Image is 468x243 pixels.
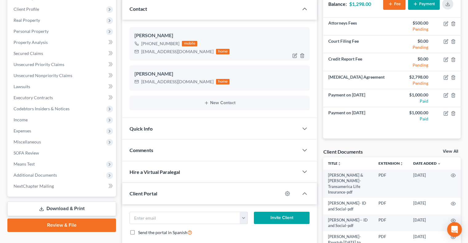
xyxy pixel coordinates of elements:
[323,53,392,71] td: Credit Report Fee
[400,162,403,166] i: unfold_more
[141,49,214,55] div: [EMAIL_ADDRESS][DOMAIN_NAME]
[14,6,39,12] span: Client Profile
[408,198,446,215] td: [DATE]
[14,117,28,122] span: Income
[216,79,230,84] div: home
[338,162,341,166] i: unfold_more
[14,62,64,67] span: Unsecured Priority Claims
[14,106,70,111] span: Codebtors Insiders & Notices
[216,49,230,54] div: home
[14,183,54,189] span: NextChapter Mailing
[397,38,428,44] div: $0.00
[437,162,441,166] i: expand_more
[408,170,446,198] td: [DATE]
[374,198,408,215] td: PDF
[447,222,462,237] div: Open Intercom Messenger
[9,181,116,192] a: NextChapter Mailing
[134,70,305,78] div: [PERSON_NAME]
[134,32,305,39] div: [PERSON_NAME]
[9,92,116,103] a: Executory Contracts
[323,107,392,125] td: Payment on [DATE]
[254,212,310,224] button: Invite Client
[130,6,147,12] span: Contact
[182,41,197,46] div: mobile
[323,214,374,231] td: [PERSON_NAME]-- ID and Social-pdf
[323,18,392,35] td: Attorneys Fees
[130,147,153,153] span: Comments
[130,212,240,224] input: Enter email
[397,56,428,62] div: $0.00
[378,161,403,166] a: Extensionunfold_more
[14,161,35,167] span: Means Test
[14,95,53,100] span: Executory Contracts
[7,202,116,216] a: Download & Print
[374,170,408,198] td: PDF
[323,170,374,198] td: [PERSON_NAME] & [PERSON_NAME]- Transamerica Life Insurance-pdf
[397,26,428,32] div: Pending
[14,128,31,133] span: Expenses
[397,74,428,80] div: $2,798.00
[14,18,40,23] span: Real Property
[9,147,116,159] a: SOFA Review
[14,84,30,89] span: Lawsuits
[397,110,428,116] div: $1,000.00
[397,116,428,122] div: Paid
[9,59,116,70] a: Unsecured Priority Claims
[9,37,116,48] a: Property Analysis
[323,89,392,107] td: Payment on [DATE]
[397,62,428,68] div: Pending
[14,40,48,45] span: Property Analysis
[323,198,374,215] td: [PERSON_NAME]- ID and Social-pdf
[9,70,116,81] a: Unsecured Nonpriority Claims
[397,20,428,26] div: $500.00
[397,98,428,104] div: Paid
[328,161,341,166] a: Titleunfold_more
[349,1,371,7] strong: $1,298.00
[323,148,362,155] div: Client Documents
[134,100,305,105] button: New Contact
[397,44,428,50] div: Pending
[7,218,116,232] a: Review & File
[408,214,446,231] td: [DATE]
[374,214,408,231] td: PDF
[397,80,428,86] div: Pending
[413,161,441,166] a: Date Added expand_more
[9,48,116,59] a: Secured Claims
[14,29,49,34] span: Personal Property
[130,169,180,175] span: Hire a Virtual Paralegal
[14,172,57,178] span: Additional Documents
[141,41,179,47] div: [PHONE_NUMBER]
[323,71,392,89] td: [MEDICAL_DATA] Agreement
[9,81,116,92] a: Lawsuits
[130,126,153,131] span: Quick Info
[138,230,187,235] span: Send the portal in Spanish
[328,1,346,7] strong: Balance:
[14,139,41,144] span: Miscellaneous
[14,150,39,155] span: SOFA Review
[130,190,157,196] span: Client Portal
[14,73,72,78] span: Unsecured Nonpriority Claims
[141,79,214,85] div: [EMAIL_ADDRESS][DOMAIN_NAME]
[443,149,458,154] a: View All
[323,35,392,53] td: Court Filing Fee
[397,92,428,98] div: $1,000.00
[14,51,43,56] span: Secured Claims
